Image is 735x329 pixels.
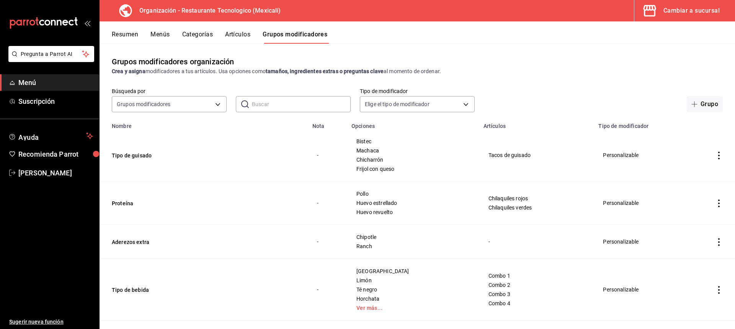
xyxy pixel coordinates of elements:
span: Combo 3 [488,291,585,297]
h3: Organización - Restaurante Tecnologico (Mexicali) [133,6,281,15]
span: Chipotle [356,234,469,240]
strong: tamaños, ingredientes extras o preguntas clave [266,68,384,74]
button: actions [715,286,723,294]
th: Artículos [479,118,594,129]
td: Personalizable [594,225,703,259]
span: Té negro [356,287,469,292]
button: Aderezos extra [112,238,204,246]
button: Artículos [225,31,250,44]
span: [GEOGRAPHIC_DATA] [356,268,469,274]
td: - [308,259,347,321]
th: Tipo de modificador [594,118,703,129]
span: Elige el tipo de modificador [365,100,430,108]
button: Tipo de bebida [112,286,204,294]
button: Tipo de guisado [112,152,204,159]
span: Huevo revuelto [356,210,469,215]
span: Pregunta a Parrot AI [21,50,82,58]
span: Tacos de guisado [488,152,585,158]
a: Pregunta a Parrot AI [5,56,94,64]
button: Pregunta a Parrot AI [8,46,94,62]
button: actions [715,152,723,159]
div: Grupos modificadores organización [112,56,234,67]
span: Ranch [356,244,469,249]
td: - [308,129,347,182]
span: Combo 1 [488,273,585,278]
button: actions [715,200,723,207]
td: - [308,182,347,225]
div: navigation tabs [112,31,735,44]
span: Horchata [356,296,469,301]
button: open_drawer_menu [84,20,90,26]
span: Suscripción [18,96,93,106]
span: Frijol con queso [356,166,469,172]
button: Grupo [687,96,723,112]
span: [PERSON_NAME] [18,168,93,178]
td: - [308,225,347,259]
th: Nombre [100,118,308,129]
span: Ayuda [18,131,83,141]
button: Categorías [182,31,213,44]
div: - [488,237,585,246]
button: actions [715,238,723,246]
div: Cambiar a sucursal [663,5,720,16]
td: Personalizable [594,129,703,182]
span: Recomienda Parrot [18,149,93,159]
input: Buscar [252,97,351,112]
span: Chilaquiles verdes [488,205,585,210]
label: Búsqueda por [112,88,227,94]
a: Ver más... [356,305,469,311]
td: Personalizable [594,259,703,321]
span: Combo 2 [488,282,585,288]
label: Tipo de modificador [360,88,475,94]
span: Limón [356,278,469,283]
div: modificadores a tus artículos. Usa opciones como al momento de ordenar. [112,67,723,75]
span: Pollo [356,191,469,196]
strong: Crea y asigna [112,68,145,74]
th: Opciones [347,118,479,129]
span: Grupos modificadores [117,100,171,108]
button: Grupos modificadores [263,31,327,44]
td: Personalizable [594,182,703,225]
th: Nota [308,118,347,129]
span: Bistec [356,139,469,144]
button: Proteína [112,200,204,207]
span: Chicharrón [356,157,469,162]
span: Machaca [356,148,469,153]
span: Menú [18,77,93,88]
span: Combo 4 [488,301,585,306]
button: Resumen [112,31,138,44]
span: Chilaquiles rojos [488,196,585,201]
button: Menús [150,31,170,44]
span: Huevo estrellado [356,200,469,206]
span: Sugerir nueva función [9,318,93,326]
